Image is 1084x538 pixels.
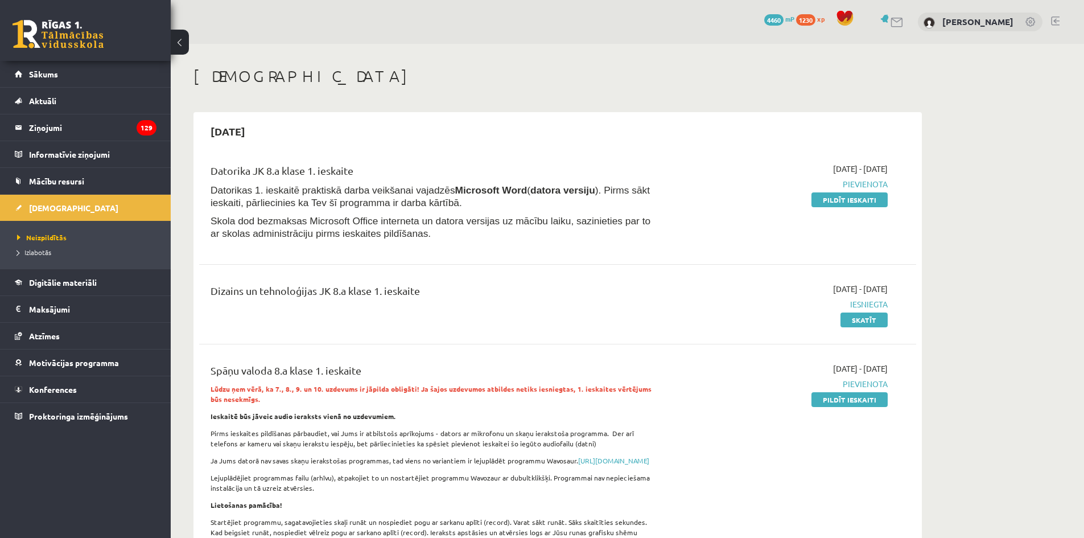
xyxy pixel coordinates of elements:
[211,215,650,239] span: Skola dod bezmaksas Microsoft Office interneta un datora versijas uz mācību laiku, sazinieties pa...
[811,392,888,407] a: Pildīt ieskaiti
[15,195,156,221] a: [DEMOGRAPHIC_DATA]
[29,114,156,141] legend: Ziņojumi
[15,168,156,194] a: Mācību resursi
[530,184,595,196] b: datora versiju
[764,14,794,23] a: 4460 mP
[833,163,888,175] span: [DATE] - [DATE]
[211,384,652,404] strong: Lūdzu ņem vērā, ka 7., 8., 9. un 10. uzdevums ir jāpilda obligāti! Ja šajos uzdevumos atbildes ne...
[17,247,159,257] a: Izlabotās
[15,141,156,167] a: Informatīvie ziņojumi
[211,184,650,208] span: Datorikas 1. ieskaitē praktiskā darba veikšanai vajadzēs ( ). Pirms sākt ieskaiti, pārliecinies k...
[29,176,84,186] span: Mācību resursi
[15,403,156,429] a: Proktoringa izmēģinājums
[942,16,1013,27] a: [PERSON_NAME]
[211,473,656,493] p: Lejuplādējiet programmas failu (arhīvu), atpakojiet to un nostartējiet programmu Wavozaur ar dubu...
[15,114,156,141] a: Ziņojumi129
[211,283,656,304] div: Dizains un tehnoloģijas JK 8.a klase 1. ieskaite
[199,118,257,145] h2: [DATE]
[673,298,888,310] span: Iesniegta
[17,248,51,257] span: Izlabotās
[193,67,922,86] h1: [DEMOGRAPHIC_DATA]
[29,331,60,341] span: Atzīmes
[29,384,77,395] span: Konferences
[29,411,128,421] span: Proktoringa izmēģinājums
[833,363,888,375] span: [DATE] - [DATE]
[833,283,888,295] span: [DATE] - [DATE]
[15,269,156,295] a: Digitālie materiāli
[924,17,935,28] img: Kārlis Bergs
[211,500,282,510] strong: Lietošanas pamācība!
[13,20,104,48] a: Rīgas 1. Tālmācības vidusskola
[211,517,656,537] p: Startējiet programmu, sagatavojieties skaļi runāt un nospiediet pogu ar sarkanu aplīti (record). ...
[29,141,156,167] legend: Informatīvie ziņojumi
[840,313,888,327] a: Skatīt
[764,14,784,26] span: 4460
[817,14,825,23] span: xp
[211,455,656,466] p: Ja Jums datorā nav savas skaņu ierakstošas programmas, tad viens no variantiem ir lejuplādēt prog...
[785,14,794,23] span: mP
[29,69,58,79] span: Sākums
[673,378,888,390] span: Pievienota
[15,376,156,403] a: Konferences
[796,14,830,23] a: 1230 xp
[29,296,156,322] legend: Maksājumi
[211,428,656,449] p: Pirms ieskaites pildīšanas pārbaudiet, vai Jums ir atbilstošs aprīkojums - dators ar mikrofonu un...
[29,203,118,213] span: [DEMOGRAPHIC_DATA]
[29,277,97,288] span: Digitālie materiāli
[455,184,527,196] b: Microsoft Word
[15,323,156,349] a: Atzīmes
[15,88,156,114] a: Aktuāli
[29,96,56,106] span: Aktuāli
[796,14,815,26] span: 1230
[211,363,656,384] div: Spāņu valoda 8.a klase 1. ieskaite
[211,412,396,421] strong: Ieskaitē būs jāveic audio ieraksts vienā no uzdevumiem.
[811,192,888,207] a: Pildīt ieskaiti
[673,178,888,190] span: Pievienota
[15,296,156,322] a: Maksājumi
[15,61,156,87] a: Sākums
[137,120,156,135] i: 129
[578,456,649,465] a: [URL][DOMAIN_NAME]
[211,163,656,184] div: Datorika JK 8.a klase 1. ieskaite
[29,358,119,368] span: Motivācijas programma
[17,232,159,243] a: Neizpildītās
[15,350,156,376] a: Motivācijas programma
[17,233,67,242] span: Neizpildītās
